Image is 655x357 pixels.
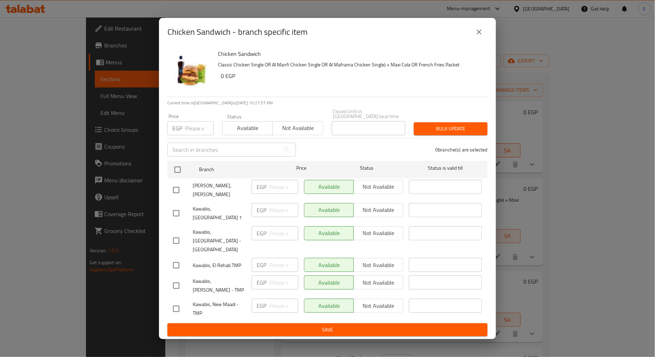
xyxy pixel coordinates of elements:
[167,49,212,94] img: Chicken Sandwich
[257,229,266,238] p: EGP
[257,301,266,310] p: EGP
[269,275,298,290] input: Please enter price
[173,325,482,334] span: Save
[193,181,246,199] span: [PERSON_NAME], [PERSON_NAME]
[269,180,298,194] input: Please enter price
[167,100,488,106] p: Current time in [GEOGRAPHIC_DATA] is [DATE] 10:27:57 PM
[172,124,182,132] p: EGP
[435,146,488,153] p: 0 branche(s) are selected
[167,143,280,157] input: Search in branches
[257,206,266,214] p: EGP
[193,277,246,294] span: Kawabis, [PERSON_NAME] - TMP
[185,121,214,135] input: Please enter price
[276,123,320,133] span: Not available
[278,164,325,173] span: Price
[269,203,298,217] input: Please enter price
[330,164,403,173] span: Status
[193,228,246,254] span: Kawabis, [GEOGRAPHIC_DATA] - [GEOGRAPHIC_DATA]
[272,121,323,135] button: Not available
[269,299,298,313] input: Please enter price
[221,71,482,81] h6: 0 EGP
[257,183,266,191] p: EGP
[193,261,246,270] span: Kawabis, El Rehab TMP
[167,323,488,336] button: Save
[419,124,482,133] span: Bulk update
[257,261,266,269] p: EGP
[222,121,273,135] button: Available
[471,24,488,40] button: close
[193,205,246,222] span: Kawabis, [GEOGRAPHIC_DATA] 1
[414,122,488,135] button: Bulk update
[269,226,298,240] input: Please enter price
[218,49,482,59] h6: Chicken Sandwich
[218,60,482,69] p: Classic Chicken Single OR Al Manfi Chicken Single OR Al Maframa Chicken Single) + Maxi Cola OR Fr...
[409,164,482,173] span: Status is valid till
[269,258,298,272] input: Please enter price
[225,123,270,133] span: Available
[199,165,272,174] span: Branch
[193,300,246,318] span: Kawabis, New Maadi - TMP
[167,26,307,38] h2: Chicken Sandwich - branch specific item
[257,278,266,287] p: EGP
